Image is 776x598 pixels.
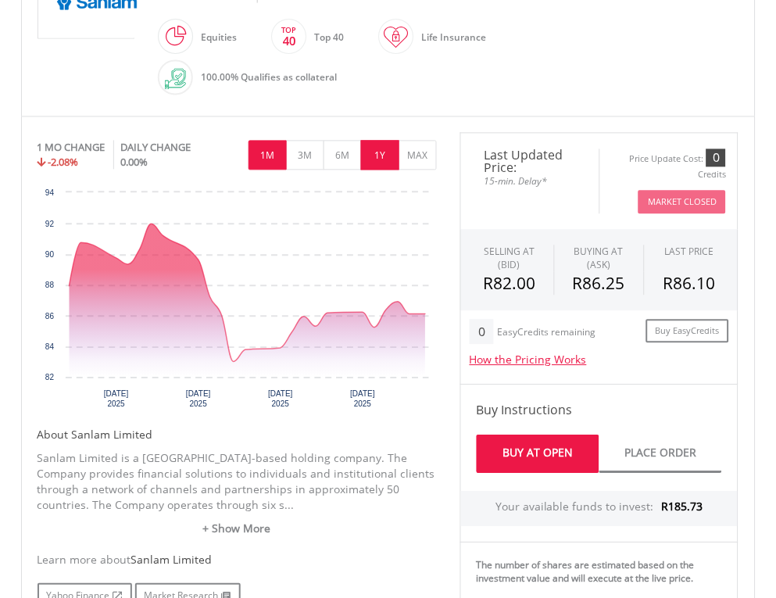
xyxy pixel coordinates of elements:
text: 82 [45,374,54,382]
span: BUYING AT (ASK) [567,245,632,272]
svg: Interactive chart [38,185,437,420]
button: 1Y [361,141,399,170]
span: -2.08% [48,156,79,170]
div: 1 MO CHANGE [38,141,105,156]
span: R86.10 [663,273,716,295]
button: 1M [249,141,287,170]
text: [DATE] 2025 [268,390,293,409]
h4: Buy Instructions [477,401,723,420]
div: Price Update Cost: [629,154,703,166]
text: [DATE] 2025 [103,390,128,409]
div: Your available funds to invest: [461,492,738,527]
span: 0.00% [120,156,148,170]
text: 92 [45,220,54,229]
text: 84 [45,343,54,352]
span: R82.00 [483,273,535,295]
div: Learn more about [38,553,437,568]
div: The number of shares are estimated based on the investment value and will execute at the live price. [477,559,732,585]
div: Credits [698,170,726,181]
span: Sanlam Limited [131,553,213,568]
text: 86 [45,313,54,321]
button: Market Closed [638,191,726,215]
text: 94 [45,189,54,198]
div: 0 [470,320,494,345]
button: 6M [324,141,362,170]
a: Buy At Open [477,435,599,474]
div: Equities [193,19,237,56]
div: SELLING AT (BID) [477,245,542,272]
div: LAST PRICE [665,245,714,259]
p: Sanlam Limited is a [GEOGRAPHIC_DATA]-based holding company. The Company provides financial solut... [38,451,437,514]
h5: About Sanlam Limited [38,428,437,443]
img: collateral-qualifying-green.svg [165,69,186,90]
button: 3M [286,141,324,170]
span: 15-min. Delay* [473,174,588,189]
button: MAX [399,141,437,170]
a: Place Order [599,435,722,474]
a: Buy EasyCredits [646,320,729,344]
span: R185.73 [662,500,703,514]
a: + Show More [38,521,437,537]
div: 0 [706,149,726,167]
div: DAILY CHANGE [120,141,220,156]
text: [DATE] 2025 [186,390,211,409]
div: EasyCredits remaining [497,328,595,341]
a: How the Pricing Works [470,353,587,367]
span: Last Updated Price: [473,149,588,174]
text: [DATE] 2025 [350,390,375,409]
span: R86.25 [573,273,625,295]
div: Top 40 [306,19,344,56]
text: 90 [45,251,54,260]
span: 100.00% Qualifies as collateral [201,71,337,84]
text: 88 [45,281,54,290]
div: Life Insurance [413,19,486,56]
div: Chart. Highcharts interactive chart. [38,185,437,420]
